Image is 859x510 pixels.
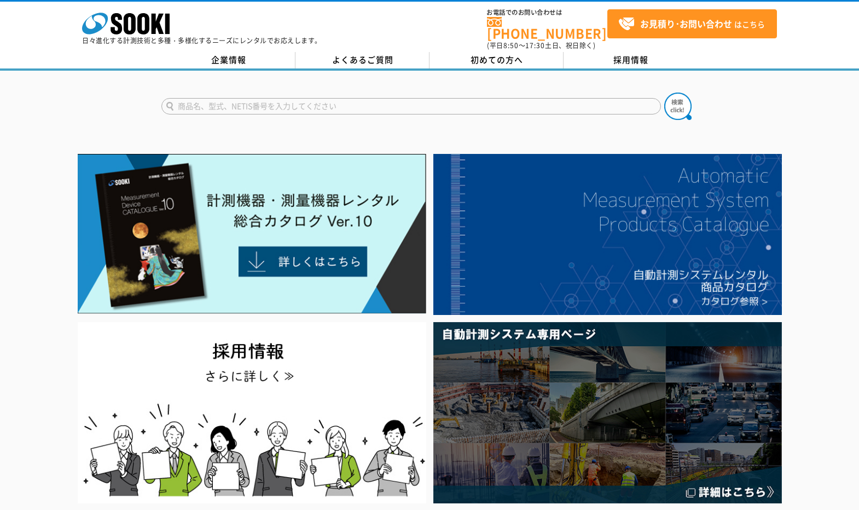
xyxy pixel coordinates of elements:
[607,9,777,38] a: お見積り･お問い合わせはこちら
[161,98,661,114] input: 商品名、型式、NETIS番号を入力してください
[429,52,564,68] a: 初めての方へ
[295,52,429,68] a: よくあるご質問
[78,322,426,503] img: SOOKI recruit
[471,54,523,66] span: 初めての方へ
[503,41,519,50] span: 8:50
[564,52,698,68] a: 採用情報
[618,16,765,32] span: はこちら
[487,9,607,16] span: お電話でのお問い合わせは
[82,37,322,44] p: 日々進化する計測技術と多種・多様化するニーズにレンタルでお応えします。
[487,17,607,39] a: [PHONE_NUMBER]
[161,52,295,68] a: 企業情報
[433,322,782,503] img: 自動計測システム専用ページ
[433,154,782,315] img: 自動計測システムカタログ
[78,154,426,314] img: Catalog Ver10
[487,41,595,50] span: (平日 ～ 土日、祝日除く)
[664,93,692,120] img: btn_search.png
[525,41,545,50] span: 17:30
[640,17,732,30] strong: お見積り･お問い合わせ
